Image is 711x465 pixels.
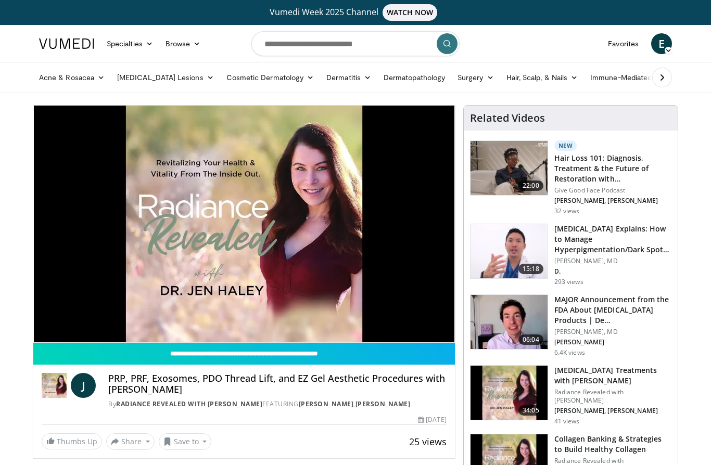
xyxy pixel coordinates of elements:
[554,365,671,386] h3: [MEDICAL_DATA] Treatments with [PERSON_NAME]
[554,348,585,357] p: 6.4K views
[320,67,377,88] a: Dermatitis
[554,257,671,265] p: [PERSON_NAME], MD
[470,112,545,124] h4: Related Videos
[470,365,671,425] a: 34:05 [MEDICAL_DATA] Treatments with [PERSON_NAME] Radiance Revealed with [PERSON_NAME] [PERSON_N...
[554,140,577,151] p: New
[299,399,354,408] a: [PERSON_NAME]
[471,295,548,349] img: b8d0b268-5ea7-42fe-a1b9-7495ab263df8.150x105_q85_crop-smart_upscale.jpg
[251,31,460,56] input: Search topics, interventions
[554,224,671,255] h3: [MEDICAL_DATA] Explains: How to Manage Hyperpigmentation/Dark Spots o…
[108,399,447,409] div: By FEATURING ,
[554,294,671,326] h3: MAJOR Announcement from the FDA About [MEDICAL_DATA] Products | De…
[33,67,111,88] a: Acne & Rosacea
[470,140,671,215] a: 22:00 New Hair Loss 101: Diagnosis, Treatment & the Future of Restoration with… Give Good Face Po...
[554,417,580,425] p: 41 views
[471,224,548,278] img: e1503c37-a13a-4aad-9ea8-1e9b5ff728e6.150x105_q85_crop-smart_upscale.jpg
[418,415,446,424] div: [DATE]
[33,106,455,343] video-js: Video Player
[518,334,543,345] span: 06:04
[554,338,671,346] p: [PERSON_NAME]
[500,67,584,88] a: Hair, Scalp, & Nails
[554,278,583,286] p: 293 views
[39,38,94,49] img: VuMedi Logo
[554,153,671,184] h3: Hair Loss 101: Diagnosis, Treatment & the Future of Restoration with…
[377,67,451,88] a: Dermatopathology
[554,434,671,455] h3: Collagen Banking & Strategies to Build Healthy Collagen
[159,33,207,54] a: Browse
[116,399,262,408] a: Radiance Revealed with [PERSON_NAME]
[518,180,543,191] span: 22:00
[554,207,580,215] p: 32 views
[355,399,411,408] a: [PERSON_NAME]
[602,33,645,54] a: Favorites
[42,433,102,449] a: Thumbs Up
[518,405,543,416] span: 34:05
[100,33,159,54] a: Specialties
[451,67,500,88] a: Surgery
[383,4,438,21] span: WATCH NOW
[71,373,96,398] a: J
[409,435,447,448] span: 25 views
[471,141,548,195] img: 823268b6-bc03-4188-ae60-9bdbfe394016.150x105_q85_crop-smart_upscale.jpg
[471,366,548,420] img: 87cf884b-9ad9-4cab-b972-6014b85a8f18.150x105_q85_crop-smart_upscale.jpg
[470,224,671,286] a: 15:18 [MEDICAL_DATA] Explains: How to Manage Hyperpigmentation/Dark Spots o… [PERSON_NAME], MD D....
[554,388,671,405] p: Radiance Revealed with [PERSON_NAME]
[220,67,320,88] a: Cosmetic Dermatology
[554,267,671,276] p: D.
[470,294,671,357] a: 06:04 MAJOR Announcement from the FDA About [MEDICAL_DATA] Products | De… [PERSON_NAME], MD [PERS...
[651,33,672,54] a: E
[106,433,155,450] button: Share
[584,67,668,88] a: Immune-Mediated
[111,67,220,88] a: [MEDICAL_DATA] Lesions
[518,264,543,274] span: 15:18
[42,373,67,398] img: Radiance Revealed with Dr. Jen Haley
[41,4,670,21] a: Vumedi Week 2025 ChannelWATCH NOW
[159,433,212,450] button: Save to
[108,373,447,395] h4: PRP, PRF, Exosomes, PDO Thread Lift, and EZ Gel Aesthetic Procedures with [PERSON_NAME]
[554,186,671,195] p: Give Good Face Podcast
[554,328,671,336] p: [PERSON_NAME], MD
[554,197,671,205] p: [PERSON_NAME], [PERSON_NAME]
[554,407,671,415] p: [PERSON_NAME], [PERSON_NAME]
